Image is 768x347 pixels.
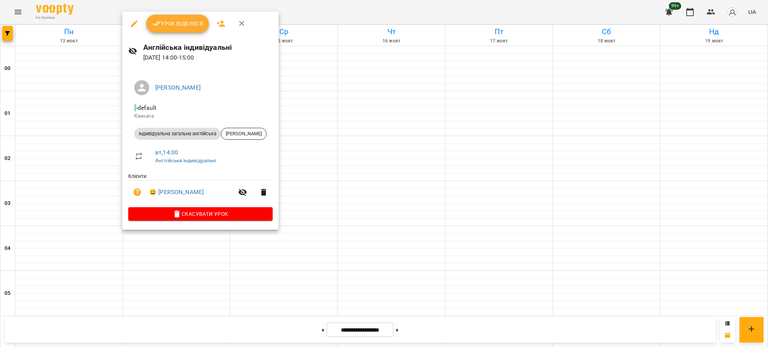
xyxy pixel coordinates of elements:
a: вт , 14:00 [155,149,178,156]
span: Індивідуальна загальна англійська [134,130,221,137]
button: Скасувати Урок [128,207,273,221]
ul: Клієнти [128,172,273,207]
h6: Англійська індивідуальні [143,42,273,53]
span: Урок відбувся [152,19,203,28]
span: [PERSON_NAME] [221,130,266,137]
span: Скасувати Урок [134,209,267,218]
a: Англійська індивідуальні [155,157,216,163]
p: [DATE] 14:00 - 15:00 [143,53,273,62]
span: - default [134,104,158,111]
a: 😀 [PERSON_NAME] [149,188,204,197]
p: Кімната [134,112,267,120]
button: Візит ще не сплачено. Додати оплату? [128,183,146,201]
button: Урок відбувся [146,15,209,33]
div: [PERSON_NAME] [221,128,267,140]
a: [PERSON_NAME] [155,84,201,91]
